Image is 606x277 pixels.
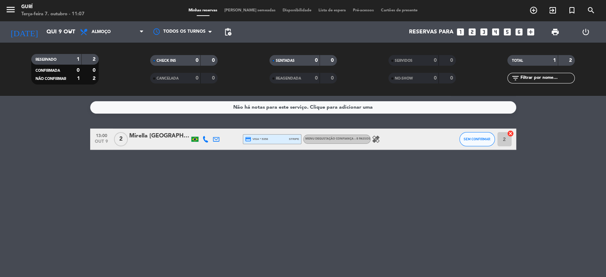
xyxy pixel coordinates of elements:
[21,4,84,11] div: Gurí
[568,6,576,15] i: turned_in_not
[5,4,16,17] button: menu
[245,136,268,142] span: visa * 5358
[503,27,512,37] i: looks_5
[114,132,128,146] span: 2
[569,58,573,63] strong: 2
[395,59,413,63] span: SERVIDOS
[36,69,60,72] span: CONFIRMADA
[221,9,279,12] span: [PERSON_NAME] semeadas
[77,76,80,81] strong: 1
[77,57,80,62] strong: 1
[570,21,601,43] div: LOG OUT
[434,76,437,81] strong: 0
[305,137,370,140] span: MENU DEGUSTAÇÃO CONFIANÇA – 8 passos
[581,28,590,36] i: power_settings_new
[212,76,216,81] strong: 0
[450,76,454,81] strong: 0
[212,58,216,63] strong: 0
[456,27,465,37] i: looks_one
[289,137,299,141] span: stripe
[459,132,495,146] button: SEM CONFIRMAR
[587,6,595,15] i: search
[479,27,488,37] i: looks_3
[377,9,421,12] span: Cartões de presente
[551,28,559,36] span: print
[372,135,380,143] i: healing
[450,58,454,63] strong: 0
[315,9,349,12] span: Lista de espera
[512,59,523,63] span: TOTAL
[276,77,301,80] span: REAGENDADA
[77,68,80,73] strong: 0
[526,27,535,37] i: add_box
[196,58,198,63] strong: 0
[276,59,295,63] span: SENTADAS
[511,74,519,82] i: filter_list
[5,4,16,15] i: menu
[519,74,574,82] input: Filtrar por nome...
[93,139,110,147] span: out 9
[93,57,97,62] strong: 2
[157,59,176,63] span: CHECK INS
[5,24,43,40] i: [DATE]
[36,77,66,81] span: NÃO CONFIRMAR
[21,11,84,18] div: Terça-feira 7. outubro - 11:07
[315,58,318,63] strong: 0
[36,58,56,61] span: RESERVADO
[185,9,221,12] span: Minhas reservas
[548,6,557,15] i: exit_to_app
[196,76,198,81] strong: 0
[468,27,477,37] i: looks_two
[315,76,318,81] strong: 0
[92,29,111,34] span: Almoço
[233,103,373,112] div: Não há notas para este serviço. Clique para adicionar uma
[93,131,110,139] span: 13:00
[529,6,538,15] i: add_circle_outline
[553,58,556,63] strong: 1
[157,77,179,80] span: CANCELADA
[331,58,335,63] strong: 0
[93,68,97,73] strong: 0
[224,28,232,36] span: pending_actions
[464,137,490,141] span: SEM CONFIRMAR
[279,9,315,12] span: Disponibilidade
[491,27,500,37] i: looks_4
[245,136,251,142] i: credit_card
[395,77,413,80] span: NO-SHOW
[409,29,453,36] span: Reservas para
[434,58,437,63] strong: 0
[349,9,377,12] span: Pré-acessos
[129,131,190,141] div: Mirella [GEOGRAPHIC_DATA]
[331,76,335,81] strong: 0
[93,76,97,81] strong: 2
[66,28,75,36] i: arrow_drop_down
[514,27,524,37] i: looks_6
[507,130,514,137] i: cancel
